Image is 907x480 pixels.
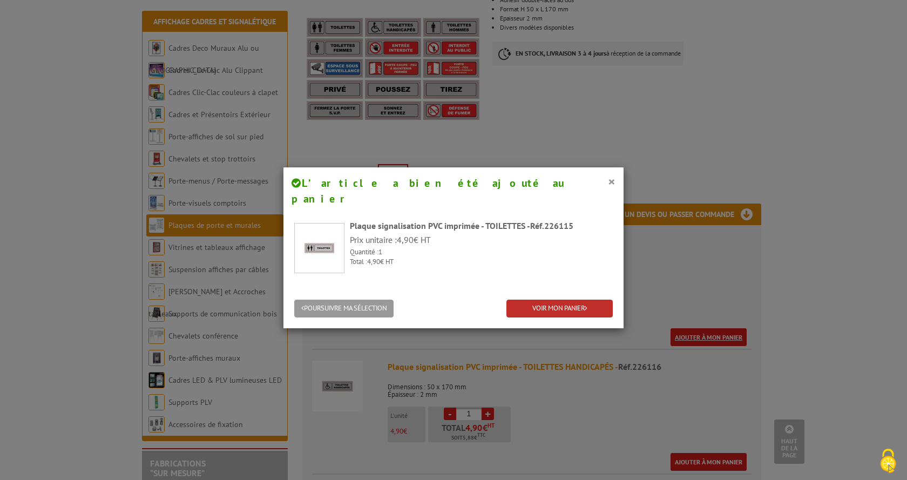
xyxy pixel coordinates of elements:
[506,300,613,317] a: VOIR MON PANIER
[869,443,907,480] button: Cookies (fenêtre modale)
[294,300,394,317] button: POURSUIVRE MA SÉLECTION
[350,257,613,267] p: Total : € HT
[350,234,613,246] p: Prix unitaire : € HT
[292,175,615,206] h4: L’article a bien été ajouté au panier
[397,234,414,245] span: 4,90
[875,448,902,475] img: Cookies (fenêtre modale)
[367,257,380,266] span: 4,90
[530,220,573,231] span: Réf.226115
[378,247,382,256] span: 1
[350,247,613,258] p: Quantité :
[608,174,615,188] button: ×
[350,220,613,232] div: Plaque signalisation PVC imprimée - TOILETTES -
